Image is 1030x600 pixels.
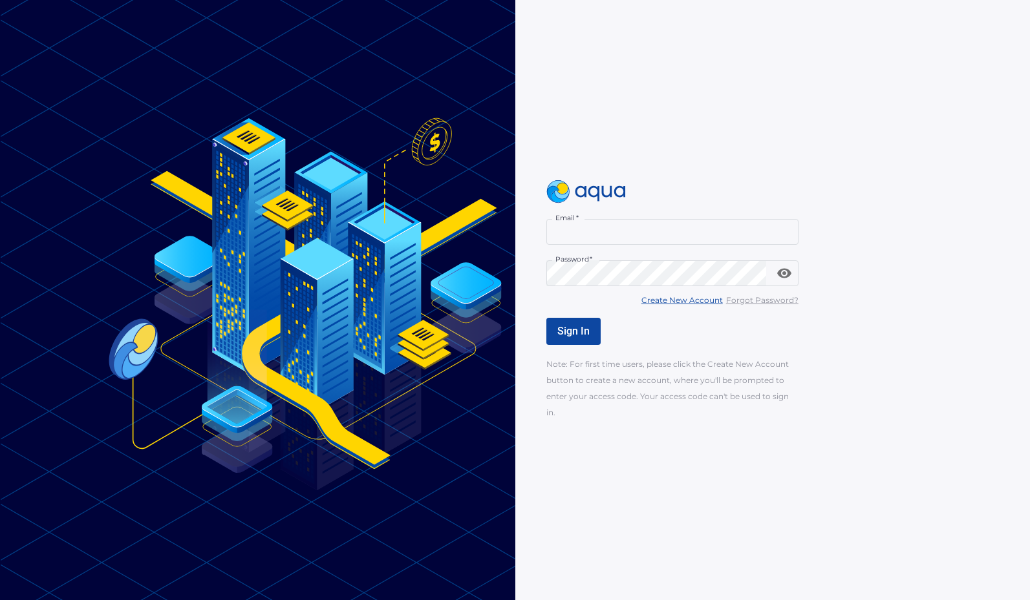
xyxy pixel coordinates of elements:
button: Sign In [546,318,601,345]
label: Email [555,213,579,223]
label: Password [555,254,592,264]
span: Note: For first time users, please click the Create New Account button to create a new account, w... [546,359,789,417]
u: Create New Account [641,295,723,305]
u: Forgot Password? [726,295,799,305]
button: toggle password visibility [771,260,797,286]
img: logo [546,180,627,203]
span: Sign In [557,325,590,337]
